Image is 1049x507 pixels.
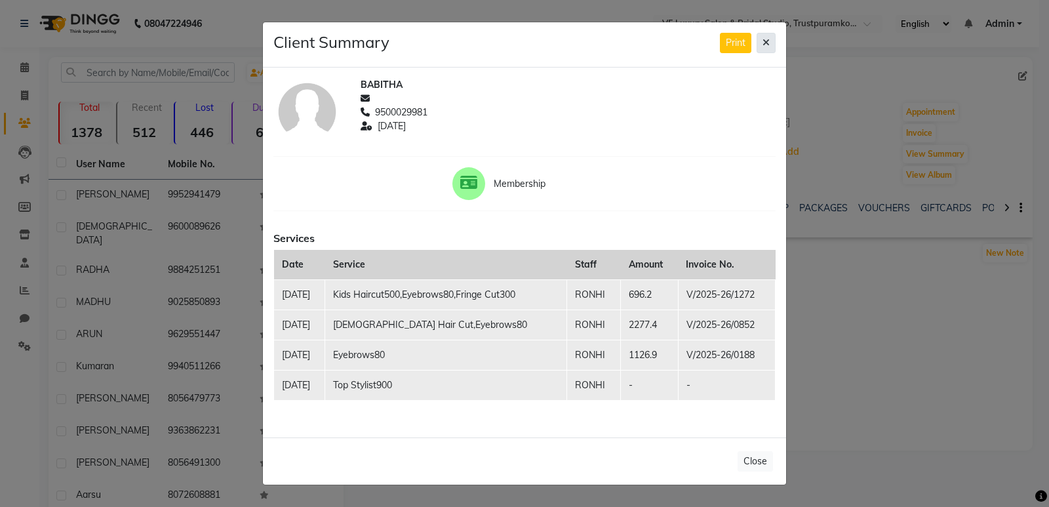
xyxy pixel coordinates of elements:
button: Close [738,451,773,472]
td: RONHI [567,340,621,371]
button: Print [720,33,751,53]
td: 1126.9 [621,340,678,371]
td: Top Stylist900 [325,371,567,401]
td: RONHI [567,310,621,340]
td: RONHI [567,280,621,310]
td: 2277.4 [621,310,678,340]
th: Invoice No. [678,250,775,280]
td: V/2025-26/0852 [678,310,775,340]
td: - [621,371,678,401]
td: V/2025-26/1272 [678,280,775,310]
th: Amount [621,250,678,280]
td: 696.2 [621,280,678,310]
td: RONHI [567,371,621,401]
td: [DEMOGRAPHIC_DATA] Hair Cut,Eyebrows80 [325,310,567,340]
td: - [678,371,775,401]
h6: Services [273,232,776,245]
span: 9500029981 [375,106,427,119]
h4: Client Summary [273,33,389,52]
td: V/2025-26/0188 [678,340,775,371]
span: [DATE] [378,119,406,133]
th: Service [325,250,567,280]
th: Staff [567,250,621,280]
td: [DATE] [274,371,325,401]
td: [DATE] [274,280,325,310]
span: BABITHA [361,78,403,92]
td: [DATE] [274,310,325,340]
th: Date [274,250,325,280]
td: Kids Haircut500,Eyebrows80,Fringe Cut300 [325,280,567,310]
td: Eyebrows80 [325,340,567,371]
td: [DATE] [274,340,325,371]
span: Membership [494,177,597,191]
